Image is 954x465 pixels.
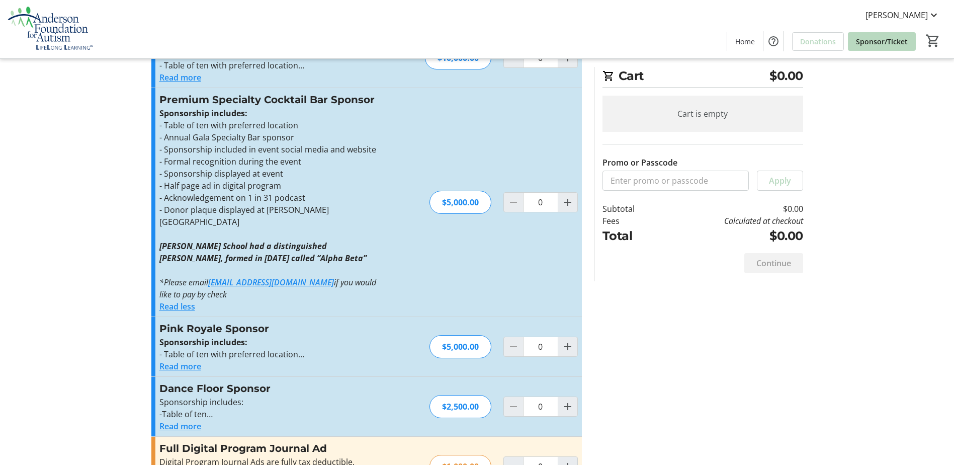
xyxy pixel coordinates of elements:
[792,32,844,51] a: Donations
[558,337,577,356] button: Increment by one
[558,397,577,416] button: Increment by one
[763,31,784,51] button: Help
[159,396,379,408] p: Sponsorship includes:
[159,156,379,168] p: - Formal recognition during the event
[602,67,803,88] h2: Cart
[769,175,791,187] span: Apply
[159,204,379,228] p: - Donor plaque displayed at [PERSON_NAME][GEOGRAPHIC_DATA]
[727,32,763,51] a: Home
[865,9,928,21] span: [PERSON_NAME]
[660,227,803,245] td: $0.00
[924,32,942,50] button: Cart
[602,157,677,169] label: Promo or Passcode
[159,360,201,372] button: Read more
[856,36,908,47] span: Sponsor/Ticket
[159,277,376,300] em: *Please email if you would like to pay by check
[660,203,803,215] td: $0.00
[159,321,379,336] h3: Pink Royale Sponsor
[848,32,916,51] a: Sponsor/Ticket
[558,193,577,212] button: Increment by one
[800,36,836,47] span: Donations
[159,168,379,180] p: - Sponsorship displayed at event
[523,397,558,417] input: Dance Floor Sponsor Quantity
[159,180,379,192] p: - Half page ad in digital program
[159,348,379,360] p: - Table of ten with preferred location
[159,59,379,71] p: - Table of ten with preferred location
[857,7,948,23] button: [PERSON_NAME]
[159,131,379,143] p: - Annual Gala Specialty Bar sponsor
[769,67,803,85] span: $0.00
[159,143,379,156] p: - Sponsorship included in event social media and website
[159,71,201,84] button: Read more
[602,215,661,227] td: Fees
[757,171,803,191] button: Apply
[6,4,96,54] img: Anderson Foundation for Autism 's Logo
[660,215,803,227] td: Calculated at checkout
[735,36,755,47] span: Home
[159,420,201,432] button: Read more
[159,119,379,131] p: - Table of ten with preferred location
[159,337,247,348] strong: Sponsorship includes:
[523,192,558,212] input: Premium Specialty Cocktail Bar Sponsor Quantity
[429,335,491,358] div: $5,000.00
[429,395,491,418] div: $2,500.00
[159,381,379,396] h3: Dance Floor Sponsor
[523,337,558,357] input: Pink Royale Sponsor Quantity
[159,108,247,119] strong: Sponsorship includes:
[602,203,661,215] td: Subtotal
[602,96,803,132] div: Cart is empty
[602,171,749,191] input: Enter promo or passcode
[602,227,661,245] td: Total
[159,192,379,204] p: - Acknowledgement on 1 in 31 podcast
[208,277,334,288] a: [EMAIL_ADDRESS][DOMAIN_NAME]
[159,241,367,264] em: [PERSON_NAME] School had a distinguished [PERSON_NAME], formed in [DATE] called “Alpha Beta”
[159,441,379,456] h3: Full Digital Program Journal Ad
[159,300,195,313] button: Read less
[159,408,379,420] p: -Table of ten
[429,191,491,214] div: $5,000.00
[159,92,379,107] h3: Premium Specialty Cocktail Bar Sponsor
